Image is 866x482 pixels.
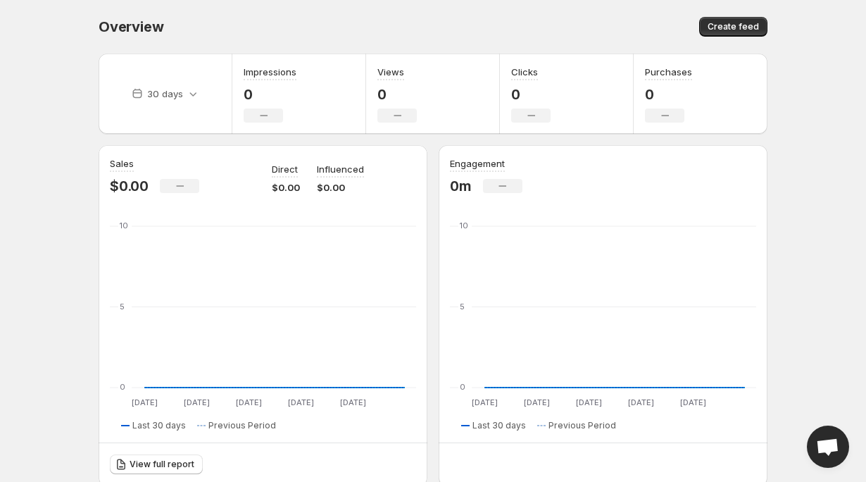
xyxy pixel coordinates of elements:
span: Last 30 days [132,420,186,431]
text: [DATE] [132,397,158,407]
text: 5 [120,302,125,311]
span: Last 30 days [472,420,526,431]
text: [DATE] [340,397,366,407]
a: View full report [110,455,203,474]
span: Create feed [708,21,759,32]
p: 0 [377,86,417,103]
p: 0 [645,86,692,103]
div: Open chat [807,426,849,468]
text: [DATE] [628,397,654,407]
p: $0.00 [272,180,300,194]
p: $0.00 [110,178,149,194]
p: 0 [244,86,296,103]
text: [DATE] [288,397,314,407]
button: Create feed [699,17,767,37]
h3: Clicks [511,65,538,79]
text: 0 [120,382,125,392]
text: [DATE] [680,397,706,407]
text: 10 [120,221,128,230]
text: [DATE] [576,397,602,407]
h3: Purchases [645,65,692,79]
text: [DATE] [184,397,210,407]
p: $0.00 [317,180,364,194]
p: 0 [511,86,551,103]
h3: Engagement [450,156,505,171]
text: [DATE] [524,397,550,407]
p: 0m [450,178,472,194]
p: Direct [272,162,298,176]
h3: Views [377,65,404,79]
span: Previous Period [548,420,616,431]
p: Influenced [317,162,364,176]
h3: Sales [110,156,134,171]
text: 0 [460,382,465,392]
p: 30 days [147,87,183,101]
text: 10 [460,221,468,230]
span: Overview [99,18,163,35]
text: [DATE] [472,397,498,407]
text: [DATE] [236,397,262,407]
span: Previous Period [208,420,276,431]
text: 5 [460,302,465,311]
span: View full report [130,459,194,470]
h3: Impressions [244,65,296,79]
